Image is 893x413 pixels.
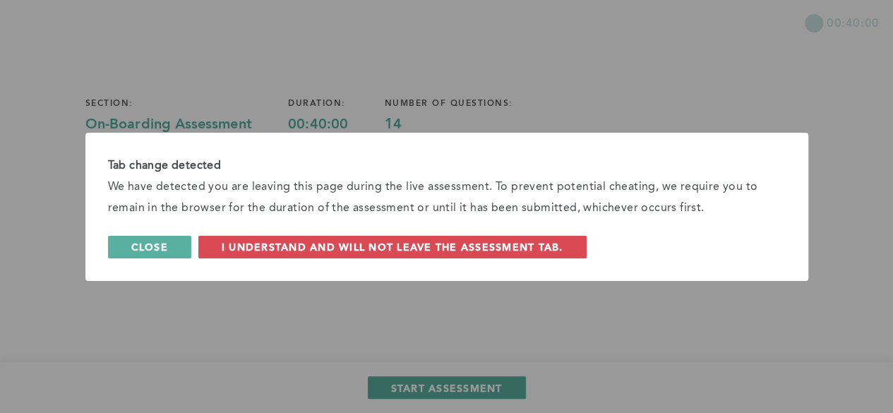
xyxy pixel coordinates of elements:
[222,240,563,253] span: I understand and will not leave the assessment tab.
[108,155,786,176] div: Tab change detected
[108,176,786,219] div: We have detected you are leaving this page during the live assessment. To prevent potential cheat...
[131,240,168,253] span: Close
[198,236,587,258] button: I understand and will not leave the assessment tab.
[108,236,191,258] button: Close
